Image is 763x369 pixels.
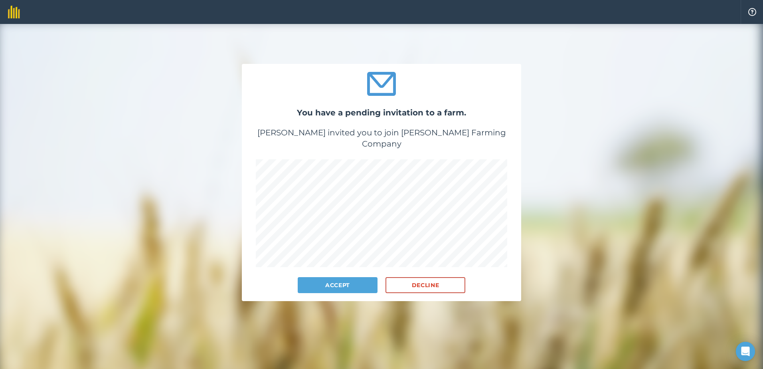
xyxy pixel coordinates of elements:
button: Accept [298,277,378,293]
button: Decline [385,277,465,293]
img: A question mark icon [747,8,757,16]
p: [PERSON_NAME] invited you to join [PERSON_NAME] Farming Company [242,127,521,149]
img: fieldmargin Logo [8,6,20,18]
img: An icon showing a closed envelope [367,72,396,96]
div: Open Intercom Messenger [736,342,755,361]
h2: You have a pending invitation to a farm. [242,106,521,119]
